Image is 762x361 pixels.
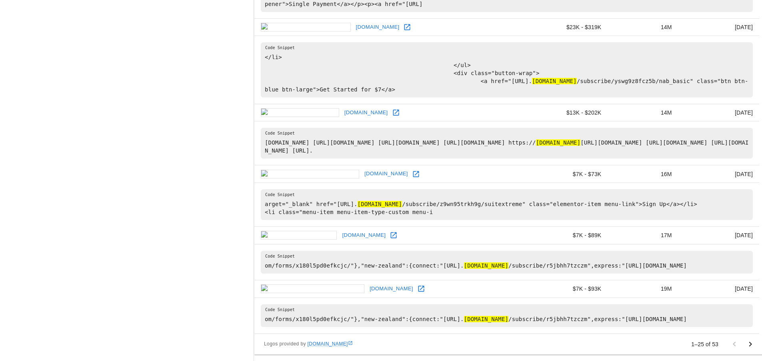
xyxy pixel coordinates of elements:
a: [DOMAIN_NAME] [308,341,353,347]
td: [DATE] [678,227,759,244]
span: Logos provided by [264,340,353,348]
a: Open videocall.direct in new window [390,107,402,119]
img: ivillageatvictoria.co.nz icon [261,284,364,293]
a: Open indiaquay.com in new window [388,229,400,241]
a: [DOMAIN_NAME] [342,107,390,119]
pre: om/forms/x180l5pd0efkcjc/"},"new-zealand":{connect:"[URL]. /subscribe/r5jbhh7tzczm",express:"[URL... [261,251,753,274]
td: [DATE] [678,165,759,183]
a: [DOMAIN_NAME] [354,21,402,34]
hl: [DOMAIN_NAME] [536,139,581,146]
pre: </li> </ul> <div class="button-wrap"> <a href="[URL]. /subscribe/yswg9z8fcz5b/nab_basic" class="b... [261,42,753,97]
img: indiaquay.com icon [261,231,337,240]
td: $7K - $89K [533,227,608,244]
td: 14M [608,104,678,121]
button: Go to next page [742,336,758,352]
a: Open ivillageatvictoria.co.nz in new window [415,283,427,295]
td: [DATE] [678,104,759,121]
td: 17M [608,227,678,244]
td: $13K - $202K [533,104,608,121]
td: [DATE] [678,18,759,36]
td: 19M [608,280,678,298]
hl: [DOMAIN_NAME] [464,262,509,269]
td: $23K - $319K [533,18,608,36]
hl: [DOMAIN_NAME] [532,78,577,84]
a: [DOMAIN_NAME] [340,229,388,242]
a: [DOMAIN_NAME] [368,283,415,295]
td: $7K - $73K [533,165,608,183]
pre: [DOMAIN_NAME] [URL][DOMAIN_NAME] [URL][DOMAIN_NAME] [URL][DOMAIN_NAME] https:// [URL][DOMAIN_NAME... [261,128,753,159]
img: videocall.direct icon [261,108,339,117]
img: nativeadbuzz.com icon [261,23,351,32]
a: Open bpo-automation.com in new window [410,168,422,180]
td: 16M [608,165,678,183]
iframe: Drift Widget Chat Controller [722,304,752,335]
img: bpo-automation.com icon [261,170,359,179]
p: 1–25 of 53 [691,340,718,348]
a: Open nativeadbuzz.com in new window [401,21,413,33]
td: 14M [608,18,678,36]
pre: om/forms/x180l5pd0efkcjc/"},"new-zealand":{connect:"[URL]. /subscribe/r5jbhh7tzczm",express:"[URL... [261,304,753,327]
td: $7K - $93K [533,280,608,298]
a: [DOMAIN_NAME] [362,168,410,180]
hl: [DOMAIN_NAME] [464,316,509,322]
pre: arget="_blank" href="[URL]. /subscribe/z9wn95trkh9g/suitextreme" class="elementor-item menu-link"... [261,189,753,220]
hl: [DOMAIN_NAME] [358,201,402,207]
td: [DATE] [678,280,759,298]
